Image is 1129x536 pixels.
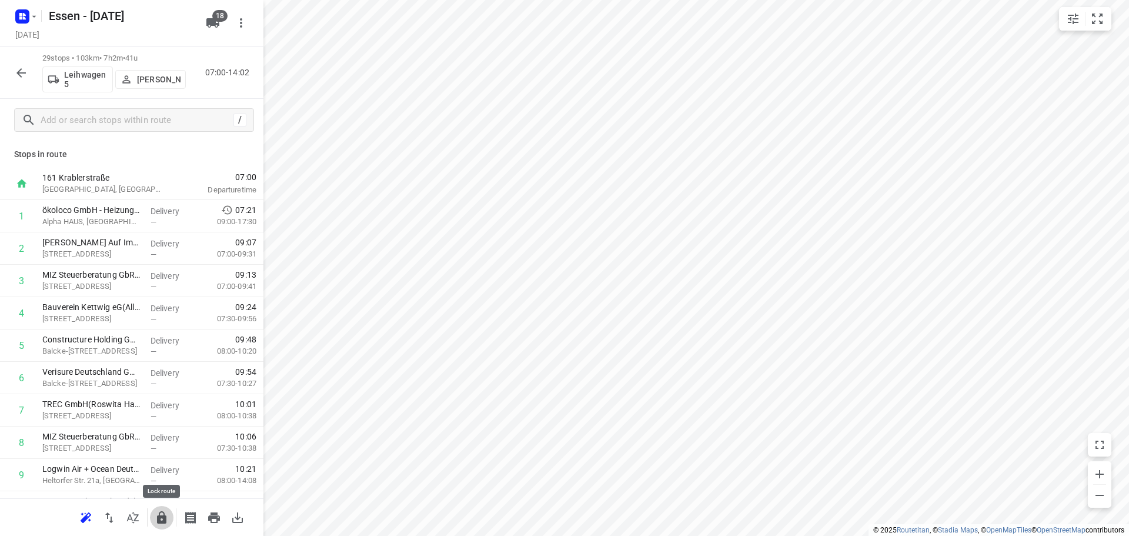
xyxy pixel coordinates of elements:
[212,10,228,22] span: 18
[19,372,24,384] div: 6
[19,437,24,448] div: 8
[11,28,44,41] h5: Project date
[115,70,186,89] button: [PERSON_NAME]
[151,218,156,227] span: —
[42,301,141,313] p: Bauverein Kettwig eG(Allgemein - info@)
[42,184,165,195] p: [GEOGRAPHIC_DATA], [GEOGRAPHIC_DATA]
[19,275,24,287] div: 3
[151,477,156,485] span: —
[873,526,1124,534] li: © 2025 , © , © © contributors
[74,511,98,522] span: Reoptimize route
[151,497,194,508] p: Delivery
[151,399,194,411] p: Delivery
[198,410,256,422] p: 08:00-10:38
[198,248,256,260] p: 07:00-09:31
[42,53,186,64] p: 29 stops • 103km • 7h2m
[42,237,141,248] p: [PERSON_NAME] Auf Immobilien GmbH ([PERSON_NAME])
[235,237,256,248] span: 09:07
[42,398,141,410] p: TREC GmbH(Roswita Halfer)
[235,301,256,313] span: 09:24
[198,442,256,454] p: 07:30-10:38
[19,405,24,416] div: 7
[179,171,256,183] span: 07:00
[42,366,141,378] p: Verisure Deutschland GmbH - Ratingen(Marlien Engling)
[151,335,194,347] p: Delivery
[233,114,246,126] div: /
[19,470,24,481] div: 9
[151,432,194,444] p: Delivery
[151,270,194,282] p: Delivery
[235,334,256,345] span: 09:48
[137,75,181,84] p: [PERSON_NAME]
[151,379,156,388] span: —
[897,526,930,534] a: Routetitan
[986,526,1031,534] a: OpenMapTiles
[235,431,256,442] span: 10:06
[151,315,156,324] span: —
[42,248,141,260] p: [STREET_ADDRESS]
[123,54,125,62] span: •
[205,66,254,79] p: 07:00-14:02
[198,345,256,357] p: 08:00-10:20
[179,511,202,522] span: Print shipping labels
[42,475,141,487] p: Heltorfer Str. 21a, Düsseldorf
[14,148,249,161] p: Stops in route
[19,243,24,254] div: 2
[19,211,24,222] div: 1
[229,11,253,35] button: More
[42,172,165,184] p: 161 Krablerstraße
[201,11,225,35] button: 18
[151,367,194,379] p: Delivery
[179,184,256,196] p: Departure time
[151,302,194,314] p: Delivery
[198,216,256,228] p: 09:00-17:30
[42,345,141,357] p: Balcke-Dürr-Allee 1, Ratingen
[198,475,256,487] p: 08:00-14:08
[198,313,256,325] p: 07:30-09:56
[198,281,256,292] p: 07:00-09:41
[235,463,256,475] span: 10:21
[235,269,256,281] span: 09:13
[938,526,978,534] a: Stadia Maps
[151,347,156,356] span: —
[42,66,113,92] button: Leihwagen 5
[42,495,141,507] p: Sanacorp Pharmahandel GmbH(Kamelya Schneider)
[42,378,141,389] p: Balcke-[STREET_ADDRESS]
[221,204,233,216] svg: Early
[42,431,141,442] p: MIZ Steuerberatung GbR(Alexandra Ristau)
[42,216,141,228] p: Alpha HAUS, [GEOGRAPHIC_DATA]
[151,282,156,291] span: —
[151,412,156,421] span: —
[125,54,138,62] span: 41u
[42,313,141,325] p: Freiligrathstraße 21, Essen
[235,366,256,378] span: 09:54
[19,340,24,351] div: 5
[151,205,194,217] p: Delivery
[44,6,196,25] h5: Rename
[41,111,233,129] input: Add or search stops within route
[42,463,141,475] p: Logwin Air + Ocean Deutschland GmbH(Corinna Möddeken)
[1085,7,1109,31] button: Fit zoom
[42,410,141,422] p: Calor-Emag-Straße 2, Ratingen
[151,238,194,249] p: Delivery
[42,281,141,292] p: [STREET_ADDRESS]
[235,398,256,410] span: 10:01
[151,250,156,259] span: —
[226,511,249,522] span: Download route
[235,495,256,507] span: 10:32
[151,444,156,453] span: —
[1037,526,1085,534] a: OpenStreetMap
[19,308,24,319] div: 4
[198,378,256,389] p: 07:30-10:27
[202,511,226,522] span: Print route
[42,334,141,345] p: Constructure Holding GmbH - Büro Ratingen(Simon Baranowski - Büro Ratingen)
[98,511,121,522] span: Reverse route
[42,269,141,281] p: MIZ Steuerberatung GbR([PERSON_NAME])
[1061,7,1085,31] button: Map settings
[121,511,145,522] span: Sort by time window
[235,204,256,216] span: 07:21
[64,70,108,89] p: Leihwagen 5
[42,442,141,454] p: Calor-Emag-Straße 2, Ratingen
[151,464,194,476] p: Delivery
[1059,7,1111,31] div: small contained button group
